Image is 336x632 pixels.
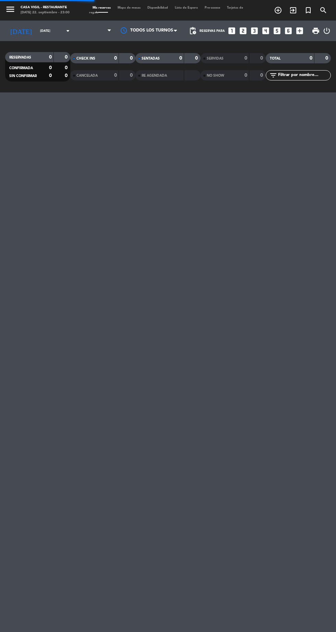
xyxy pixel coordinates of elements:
span: SIN CONFIRMAR [9,74,37,78]
strong: 0 [130,73,134,78]
strong: 0 [49,55,52,60]
strong: 0 [65,55,69,60]
button: menu [5,4,15,16]
strong: 0 [310,56,312,61]
i: add_circle_outline [274,6,282,14]
span: NO SHOW [207,74,224,77]
strong: 0 [244,56,247,61]
i: looks_3 [250,26,259,35]
strong: 0 [195,56,199,61]
strong: 0 [260,73,264,78]
i: looks_two [239,26,248,35]
i: filter_list [269,71,277,79]
strong: 0 [65,73,69,78]
i: looks_4 [261,26,270,35]
span: Mapa de mesas [114,6,144,9]
span: CHECK INS [76,57,95,60]
span: Mis reservas [89,6,114,9]
strong: 0 [49,73,52,78]
strong: 0 [244,73,247,78]
i: turned_in_not [304,6,312,14]
i: looks_5 [273,26,281,35]
span: Lista de Espera [171,6,201,9]
strong: 0 [49,65,52,70]
span: SERVIDAS [207,57,224,60]
i: arrow_drop_down [64,27,72,35]
span: Reservas para [200,29,225,33]
strong: 0 [114,73,117,78]
div: Casa Vigil - Restaurante [21,5,70,10]
div: LOG OUT [323,21,331,41]
strong: 0 [179,56,182,61]
span: RE AGENDADA [142,74,167,77]
span: CONFIRMADA [9,66,33,70]
i: menu [5,4,15,14]
span: Disponibilidad [144,6,171,9]
i: exit_to_app [289,6,297,14]
span: pending_actions [189,27,197,35]
span: print [312,27,320,35]
i: looks_one [227,26,236,35]
i: search [319,6,327,14]
strong: 0 [114,56,117,61]
strong: 0 [65,65,69,70]
strong: 0 [325,56,329,61]
input: Filtrar por nombre... [277,72,331,79]
span: CANCELADA [76,74,98,77]
i: power_settings_new [323,27,331,35]
span: TOTAL [270,57,280,60]
span: RESERVADAS [9,56,31,59]
strong: 0 [130,56,134,61]
div: [DATE] 22. septiembre - 23:00 [21,10,70,15]
span: SENTADAS [142,57,160,60]
span: Pre-acceso [201,6,224,9]
strong: 0 [260,56,264,61]
i: add_box [295,26,304,35]
i: looks_6 [284,26,293,35]
i: [DATE] [5,24,37,38]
